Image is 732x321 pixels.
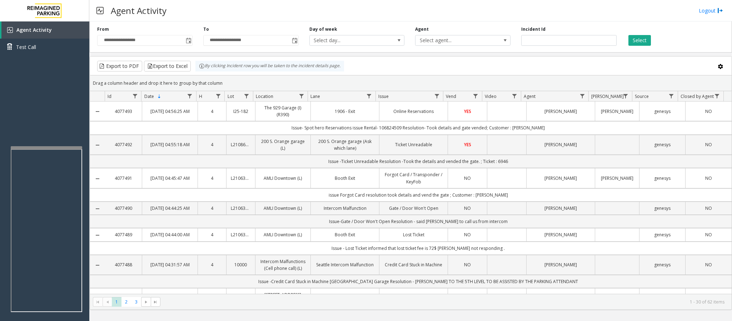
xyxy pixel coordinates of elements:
a: Collapse Details [90,206,105,212]
a: Vend Filter Menu [471,91,480,101]
a: Source Filter Menu [667,91,676,101]
a: 4077489 [109,231,138,238]
td: Issue -Credit Card Stuck in Machine [GEOGRAPHIC_DATA] Garage Resolution - [PERSON_NAME] TO THE 5T... [105,275,732,288]
a: Issue Filter Menu [432,91,442,101]
span: YES [464,142,471,148]
a: Lost Ticket [384,231,443,238]
a: Credit Card Stuck in Machine [384,261,443,268]
span: Agent Activity [16,26,52,33]
img: 'icon' [7,27,13,33]
a: [PERSON_NAME] [531,231,591,238]
span: NO [705,232,712,238]
a: NO [690,205,727,212]
a: Seattle Intercom Malfunction [315,261,375,268]
a: [DATE] 04:55:18 AM [146,141,193,148]
span: NO [705,262,712,268]
a: AMLI Downtown (L) [260,175,307,182]
span: Source [635,93,649,99]
span: Page 3 [131,297,141,307]
label: To [203,26,209,33]
a: Intercom Malfunction [315,205,375,212]
a: Date Filter Menu [185,91,195,101]
a: [DATE] 04:44:00 AM [146,231,193,238]
label: From [97,26,109,33]
a: Id Filter Menu [130,91,140,101]
a: 10000 [231,261,250,268]
button: Export to PDF [97,61,142,71]
a: [PERSON_NAME] [599,175,634,182]
a: genesys [644,261,681,268]
div: By clicking Incident row you will be taken to the incident details page. [195,61,344,71]
a: [PERSON_NAME] [599,108,634,115]
a: [DATE] 04:56:25 AM [146,108,193,115]
span: NO [464,205,471,211]
a: L21063900 [231,205,250,212]
span: Go to the last page [153,299,158,305]
span: NO [705,108,712,114]
a: 4077492 [109,141,138,148]
a: Booth Exit [315,231,375,238]
div: Drag a column header and drop it here to group by that column [90,77,732,89]
a: H Filter Menu [213,91,223,101]
a: NO [452,175,483,182]
span: Select agent... [415,35,491,45]
span: Toggle popup [290,35,298,45]
span: Page 2 [121,297,131,307]
span: Agent [524,93,536,99]
a: genesys [644,205,681,212]
a: Gate / Door Won't Open [384,205,443,212]
a: YES [452,141,483,148]
span: NO [705,205,712,211]
a: AMLI Downtown (L) [260,205,307,212]
span: YES [464,108,471,114]
span: Toggle popup [184,35,192,45]
a: 4 [202,261,222,268]
span: Id [108,93,111,99]
a: Online Reservations [384,108,443,115]
a: The 929 Garage (I) (R390) [260,104,307,118]
a: Agent Filter Menu [577,91,587,101]
span: NO [705,142,712,148]
a: genesys [644,175,681,182]
a: [PERSON_NAME] [531,175,591,182]
a: [PERSON_NAME] [531,141,591,148]
a: NO [690,141,727,148]
a: Collapse Details [90,262,105,268]
button: Select [628,35,651,46]
img: logout [717,7,723,14]
a: 4 [202,205,222,212]
span: NO [464,175,471,181]
span: Go to the next page [141,297,151,307]
a: 1906 - Exit [315,108,375,115]
a: [DATE] 04:45:47 AM [146,175,193,182]
span: Issue [378,93,389,99]
a: Closed by Agent Filter Menu [712,91,722,101]
a: [DATE] 04:31:57 AM [146,261,193,268]
span: Date [144,93,154,99]
a: Logout [699,7,723,14]
a: NO [452,205,483,212]
span: Vend [446,93,456,99]
button: Export to Excel [144,61,191,71]
a: L21063900 [231,231,250,238]
a: Intercom Malfunctions (Cell phone call) (L) [260,258,307,272]
a: NO [690,108,727,115]
a: [PERSON_NAME] [531,261,591,268]
a: L21063900 [231,175,250,182]
a: AMLI Downtown (L) [260,231,307,238]
a: [STREET_ADDRESS] (FSW) (I) [260,291,307,305]
a: Collapse Details [90,109,105,114]
a: 200 S. Orange garage (L) [260,138,307,152]
a: Booth Exit [315,175,375,182]
span: Go to the next page [143,299,149,305]
a: Parker Filter Menu [621,91,631,101]
a: Collapse Details [90,142,105,148]
a: 4077493 [109,108,138,115]
h3: Agent Activity [107,2,170,19]
span: Closed by Agent [681,93,714,99]
a: [DATE] 04:44:25 AM [146,205,193,212]
img: pageIcon [96,2,104,19]
a: [PERSON_NAME] [531,108,591,115]
span: Go to the last page [151,297,160,307]
a: NO [452,261,483,268]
